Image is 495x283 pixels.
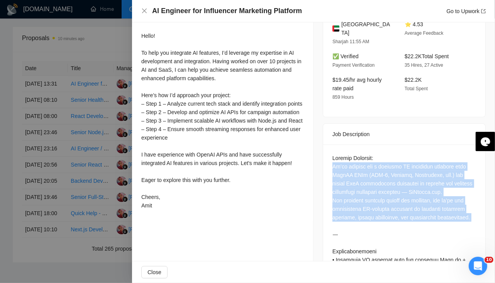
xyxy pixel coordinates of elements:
[405,21,423,27] span: ⭐ 4.53
[332,124,476,145] div: Job Description
[332,62,375,68] span: Payment Verification
[446,8,486,14] a: Go to Upworkexport
[141,266,168,278] button: Close
[332,24,339,33] img: 🇦🇪
[141,32,304,210] div: Hello! To help you integrate AI features, I’d leverage my expertise in AI development and integra...
[152,6,302,16] h4: AI Engineer for Influencer Marketing Platform
[141,8,147,14] span: close
[469,257,487,275] iframe: Intercom live chat
[332,39,369,44] span: Sharjah 11:55 AM
[405,86,428,91] span: Total Spent
[481,9,486,13] span: export
[341,20,392,37] span: [GEOGRAPHIC_DATA]
[332,77,382,91] span: $19.45/hr avg hourly rate paid
[405,77,422,83] span: $22.2K
[405,30,444,36] span: Average Feedback
[141,8,147,14] button: Close
[405,53,449,59] span: $22.2K Total Spent
[147,268,161,276] span: Close
[332,53,359,59] span: ✅ Verified
[485,257,493,263] span: 10
[332,94,354,100] span: 859 Hours
[405,62,443,68] span: 35 Hires, 27 Active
